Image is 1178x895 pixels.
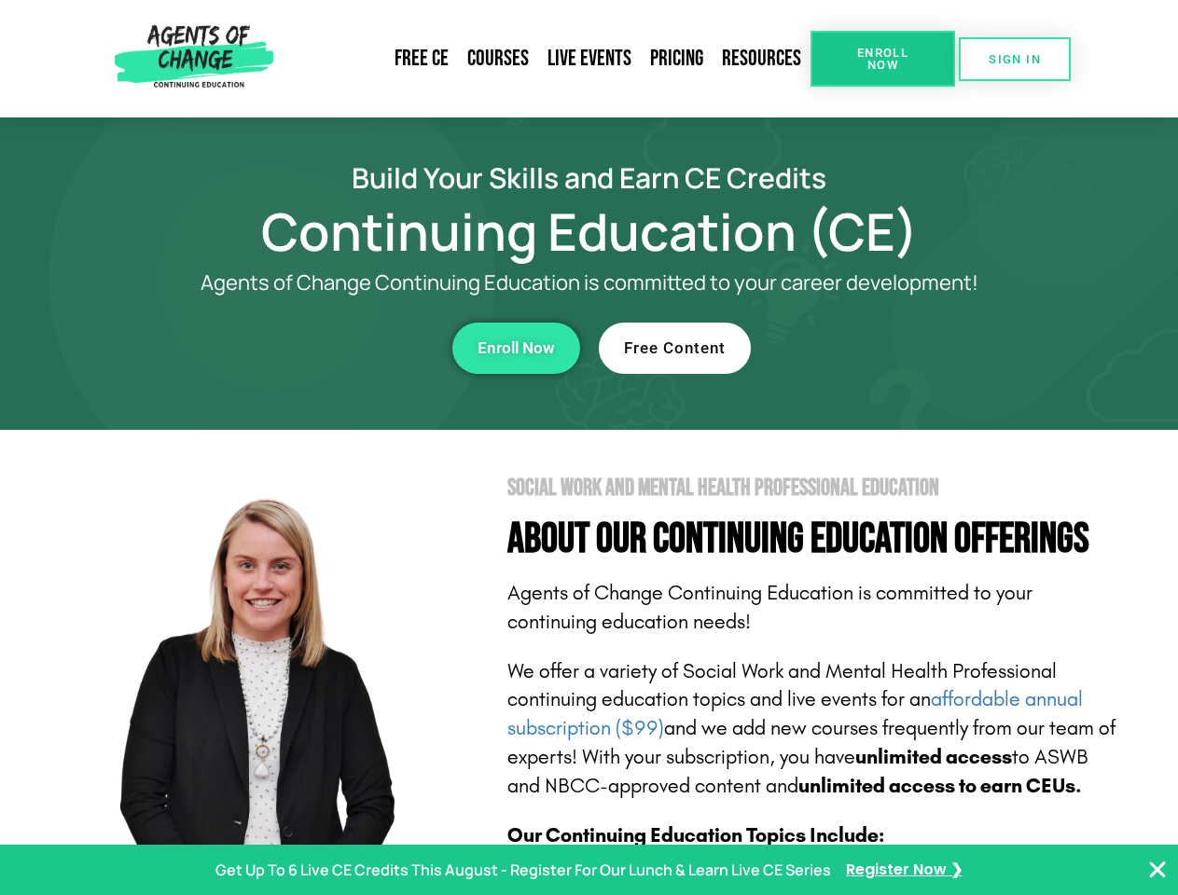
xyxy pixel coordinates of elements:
[507,476,1121,500] h2: Social Work and Mental Health Professional Education
[507,657,1121,801] p: We offer a variety of Social Work and Mental Health Professional continuing education topics and ...
[641,37,713,80] a: Pricing
[132,271,1046,295] p: Agents of Change Continuing Education is committed to your career development!
[713,37,811,80] a: Resources
[538,37,641,80] a: Live Events
[811,31,955,87] a: Enroll Now
[989,53,1041,65] span: SIGN IN
[478,340,555,356] span: Enroll Now
[385,37,458,80] a: Free CE
[58,210,1121,253] h1: Continuing Education (CE)
[599,323,751,374] a: Free Content
[507,518,1121,560] h4: About Our Continuing Education Offerings
[959,37,1071,81] a: SIGN IN
[215,857,831,884] p: Get Up To 6 Live CE Credits This August - Register For Our Lunch & Learn Live CE Series
[458,37,538,80] a: Courses
[798,774,1082,798] b: unlimited access to earn CEUs.
[507,823,884,847] b: Our Continuing Education Topics Include:
[624,340,726,356] span: Free Content
[452,323,580,374] a: Enroll Now
[507,581,1032,634] span: Agents of Change Continuing Education is committed to your continuing education needs!
[855,745,1012,769] b: unlimited access
[846,857,963,884] a: Register Now ❯
[281,37,811,80] nav: Menu
[58,164,1121,191] h2: Build Your Skills and Earn CE Credits
[840,47,925,71] span: Enroll Now
[1146,859,1169,881] button: Close Banner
